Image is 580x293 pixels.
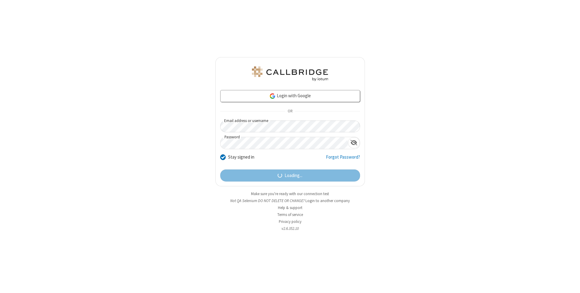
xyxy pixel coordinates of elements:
img: google-icon.png [269,93,276,99]
img: QA Selenium DO NOT DELETE OR CHANGE [251,66,329,81]
input: Email address or username [220,121,360,132]
a: Terms of service [277,212,303,217]
input: Password [221,137,348,149]
a: Forgot Password? [326,154,360,165]
li: v2.6.352.10 [215,226,365,231]
button: Login to another company [305,198,350,204]
label: Stay signed in [228,154,254,161]
span: OR [285,107,295,116]
a: Make sure you're ready with our connection test [251,191,329,196]
a: Privacy policy [279,219,301,224]
div: Show password [348,137,360,148]
span: Loading... [285,172,302,179]
a: Help & support [278,205,302,210]
a: Login with Google [220,90,360,102]
button: Loading... [220,169,360,182]
li: Not QA Selenium DO NOT DELETE OR CHANGE? [215,198,365,204]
